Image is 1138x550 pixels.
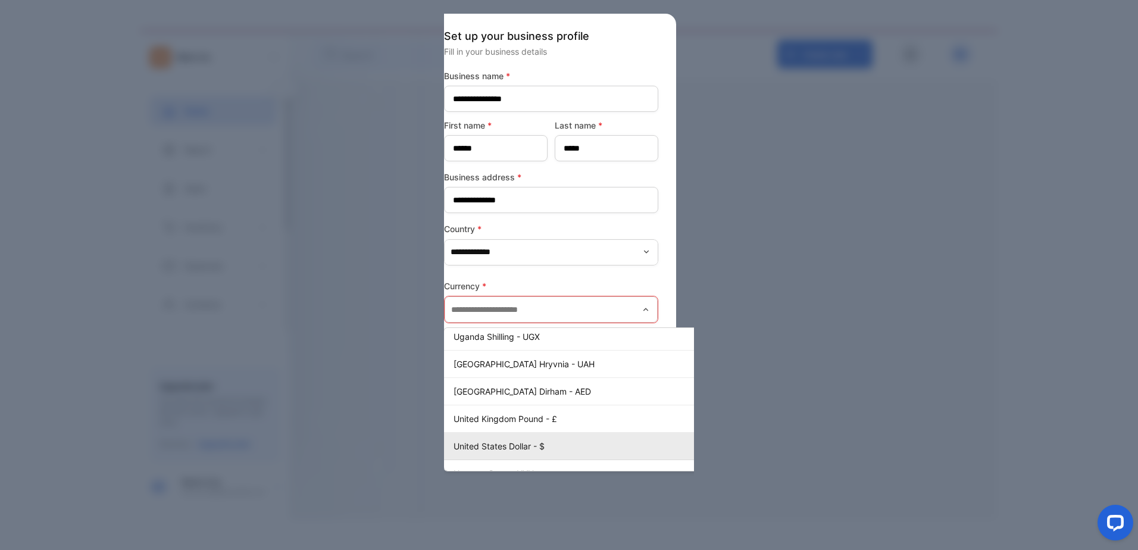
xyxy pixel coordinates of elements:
[444,223,658,235] label: Country
[454,358,740,370] p: [GEOGRAPHIC_DATA] Hryvnia - UAH
[454,467,740,480] p: Uruguay Peso - UYU
[444,119,548,132] label: First name
[454,330,740,343] p: Uganda Shilling - UGX
[444,171,658,183] label: Business address
[454,412,740,425] p: United Kingdom Pound - £
[444,326,658,341] p: This field is required
[444,70,658,82] label: Business name
[555,119,658,132] label: Last name
[1088,500,1138,550] iframe: LiveChat chat widget
[444,28,658,44] p: Set up your business profile
[444,45,658,58] p: Fill in your business details
[444,280,658,292] label: Currency
[454,385,740,398] p: [GEOGRAPHIC_DATA] Dirham - AED
[454,440,740,452] p: United States Dollar - $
